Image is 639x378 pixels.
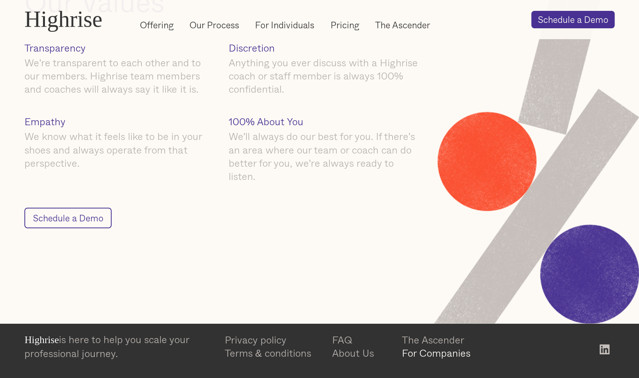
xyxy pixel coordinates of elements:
[189,19,239,31] a: Our Process
[332,346,402,359] a: About Us
[402,333,509,346] a: The Ascender
[24,42,214,54] h4: Transparency
[24,4,122,35] a: Highrise
[140,19,174,31] a: Offering
[229,42,418,54] h4: Discretion
[331,19,359,31] a: Pricing
[24,116,214,128] h4: Empathy
[24,208,112,228] a: Schedule a Demo
[375,19,430,31] a: The Ascender
[229,129,418,183] div: We'll always do our best for you. If there's an area where our team or coach can do better for yo...
[24,7,102,32] div: Highrise
[224,333,332,346] a: Privacy policy
[255,19,314,31] a: For Individuals
[599,344,610,354] img: White LinkedIn logo
[24,129,214,169] div: We know what it feels like to be in your shoes and always operate from that perspective.
[332,333,402,346] a: FAQ
[229,56,418,96] div: Anything you ever discuss with a Highrise coach or staff member is always 100% confidential.
[24,56,214,96] div: We're transparent to each other and to our members. Highrise team members and coaches will always...
[531,11,614,28] a: Schedule a Demo
[229,116,418,128] h4: 100% About You
[24,333,214,360] div: is here to help you scale your professional journey.
[224,346,332,359] a: Terms & conditions
[402,346,509,359] a: For Companies
[24,334,59,345] span: Highrise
